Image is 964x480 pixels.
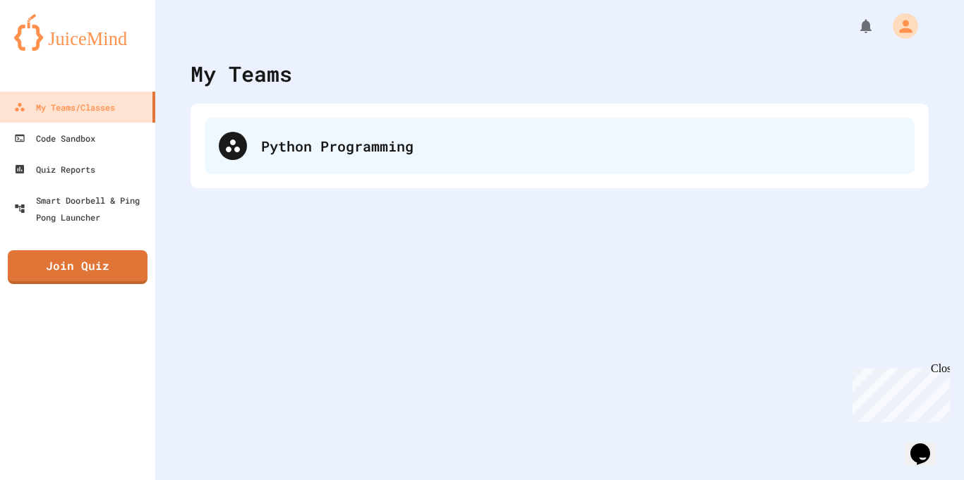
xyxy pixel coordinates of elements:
[14,130,95,147] div: Code Sandbox
[205,118,915,174] div: Python Programming
[831,14,878,38] div: My Notifications
[6,6,97,90] div: Chat with us now!Close
[14,14,141,51] img: logo-orange.svg
[14,192,150,226] div: Smart Doorbell & Ping Pong Launcher
[261,135,900,156] div: Python Programming
[847,362,950,422] iframe: chat widget
[8,250,147,284] a: Join Quiz
[905,424,950,466] iframe: chat widget
[878,10,922,42] div: My Account
[191,58,292,90] div: My Teams
[14,99,115,116] div: My Teams/Classes
[14,161,95,178] div: Quiz Reports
